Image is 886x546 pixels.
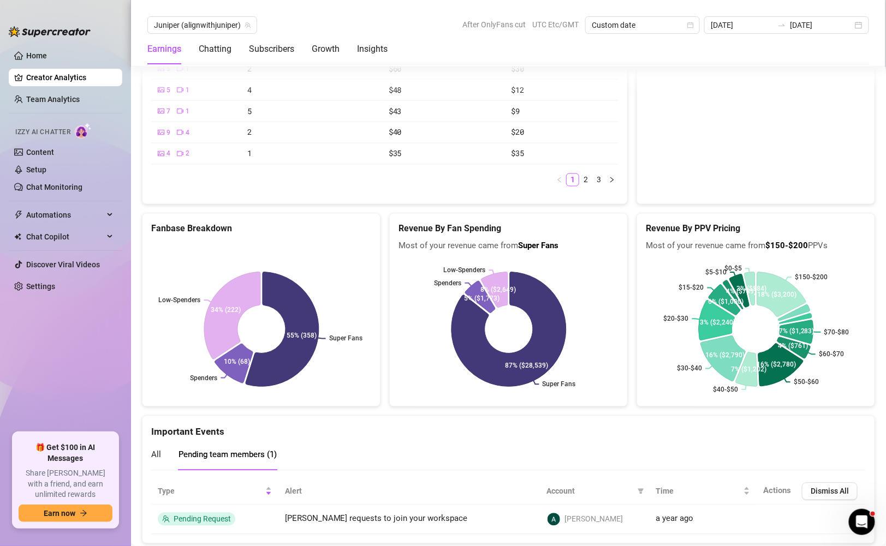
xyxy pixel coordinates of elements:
span: Juniper (alignwithjuniper) [154,17,251,33]
h5: Revenue By Fan Spending [399,223,619,236]
span: Account [547,485,633,497]
img: Aviyah Agustin [548,513,560,526]
span: $30 [511,63,524,74]
span: arrow-right [80,509,87,517]
text: $30-$40 [677,365,702,373]
span: Time [656,485,741,497]
span: filter [638,488,644,495]
span: $40 [389,127,401,137]
span: $35 [511,148,524,159]
text: Spenders [435,279,462,287]
span: picture [158,87,164,93]
span: calendar [687,22,694,28]
span: 2 [247,63,252,74]
div: Earnings [147,43,181,56]
span: picture [158,129,164,136]
li: Next Page [605,173,619,187]
span: Dismiss All [811,487,849,496]
a: 1 [567,174,579,186]
span: video-camera [177,129,183,136]
text: $15-$20 [679,284,704,292]
span: $60 [389,63,401,74]
li: 3 [592,173,605,187]
span: video-camera [177,108,183,115]
span: 7 [167,106,170,117]
span: 1 [186,85,189,95]
button: Dismiss All [802,483,858,500]
a: Team Analytics [26,95,80,104]
img: logo-BBDzfeDw.svg [9,26,91,37]
span: 1 [186,106,189,117]
span: 2 [186,149,189,159]
span: 4 [167,149,170,159]
span: to [777,21,786,29]
span: picture [158,108,164,115]
span: swap-right [777,21,786,29]
a: 2 [580,174,592,186]
div: Subscribers [249,43,294,56]
span: video-camera [177,87,183,93]
a: Settings [26,282,55,291]
a: Content [26,148,54,157]
input: End date [790,19,853,31]
th: Alert [278,478,540,505]
li: 2 [579,173,592,187]
span: video-camera [177,151,183,157]
button: right [605,173,619,187]
text: Low-Spenders [158,297,200,304]
text: Low-Spenders [444,267,486,274]
img: AI Chatter [75,123,92,139]
text: $0-$5 [724,265,742,273]
span: 🎁 Get $100 in AI Messages [19,442,112,464]
span: 1 [186,64,189,74]
div: Growth [312,43,340,56]
th: Type [151,478,278,505]
text: $5-$10 [706,269,727,277]
span: Pending team members ( 1 ) [179,450,277,460]
li: 1 [566,173,579,187]
span: $35 [389,148,401,159]
span: All [151,450,161,460]
span: Pending Request [174,515,231,524]
span: video-camera [177,65,183,72]
span: [PERSON_NAME] requests to join your workspace [285,514,468,524]
a: Discover Viral Videos [26,260,100,269]
div: Important Events [151,416,866,440]
span: Most of your revenue came from [399,240,619,253]
span: [PERSON_NAME] [565,513,623,525]
a: 3 [593,174,605,186]
span: 1 [247,148,252,159]
text: $70-$80 [824,328,849,336]
h5: Fanbase Breakdown [151,223,371,236]
span: Chat Copilot [26,228,104,245]
text: $40-$50 [713,386,739,393]
span: 4 [186,128,189,138]
a: Chat Monitoring [26,183,82,191]
span: $12 [511,85,524,95]
span: 5 [247,106,252,116]
b: $150-$200 [765,241,808,251]
th: Time [650,478,757,505]
span: After OnlyFans cut [462,16,526,33]
span: Automations [26,206,104,224]
span: Most of your revenue came from PPVs [646,240,866,253]
span: Actions [763,486,791,496]
text: Spenders [190,375,217,382]
span: Share [PERSON_NAME] with a friend, and earn unlimited rewards [19,468,112,500]
img: Chat Copilot [14,233,21,241]
text: $60-$70 [819,351,844,358]
span: $43 [389,106,401,116]
div: Insights [357,43,388,56]
span: 5 [167,64,170,74]
text: $150-$200 [795,273,828,281]
span: left [556,177,563,183]
span: 2 [247,127,252,137]
a: Home [26,51,47,60]
a: Creator Analytics [26,69,114,86]
span: 5 [167,85,170,95]
span: a year ago [656,514,694,524]
span: picture [158,151,164,157]
text: $20-$30 [664,315,689,323]
div: Chatting [199,43,231,56]
iframe: Intercom live chat [849,509,875,535]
